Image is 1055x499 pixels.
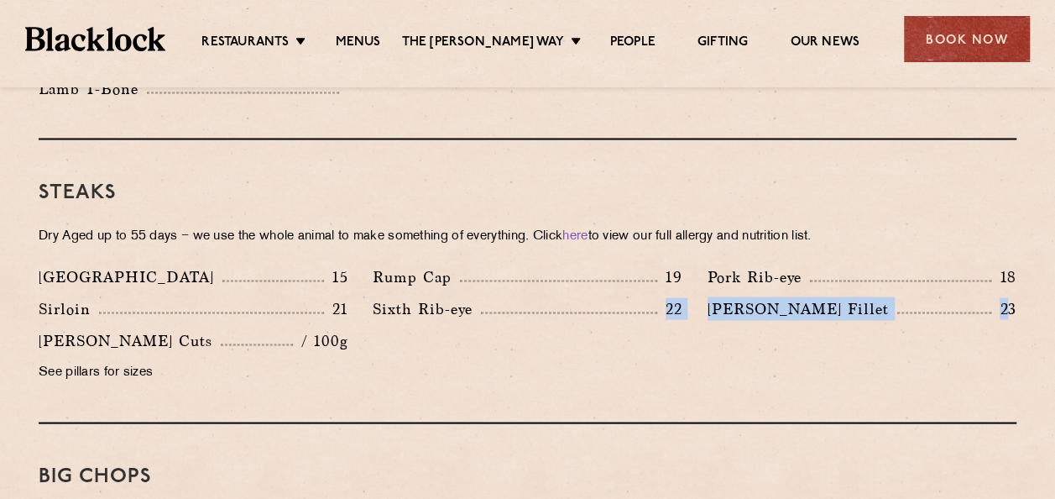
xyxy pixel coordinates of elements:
[39,465,1016,487] h3: Big Chops
[25,27,165,50] img: BL_Textured_Logo-footer-cropped.svg
[39,297,99,320] p: Sirloin
[201,34,289,53] a: Restaurants
[39,76,147,100] p: Lamb T-Bone
[657,297,682,319] p: 22
[39,328,221,352] p: [PERSON_NAME] Cuts
[904,16,1030,62] div: Book Now
[373,297,481,320] p: Sixth Rib-eye
[991,265,1016,287] p: 18
[708,297,897,320] p: [PERSON_NAME] Fillet
[373,265,460,288] p: Rump Cap
[562,229,588,242] a: here
[697,34,748,53] a: Gifting
[39,265,222,288] p: [GEOGRAPHIC_DATA]
[610,34,655,53] a: People
[39,360,347,384] p: See pillars for sizes
[324,265,348,287] p: 15
[708,265,810,288] p: Pork Rib-eye
[335,34,380,53] a: Menus
[293,329,347,351] p: / 100g
[401,34,563,53] a: The [PERSON_NAME] Way
[39,224,1016,248] p: Dry Aged up to 55 days − we use the whole animal to make something of everything. Click to view o...
[324,297,348,319] p: 21
[657,265,682,287] p: 19
[790,34,859,53] a: Our News
[39,181,1016,203] h3: Steaks
[991,297,1016,319] p: 23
